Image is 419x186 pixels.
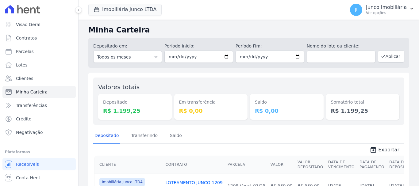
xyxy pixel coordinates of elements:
[179,107,243,115] dd: R$ 0,00
[165,180,222,185] a: LOTEAMENTO JUNCO 1209
[2,86,76,98] a: Minha Carteira
[88,4,162,15] button: Imobiliária Junco LTDA
[370,146,377,154] i: unarchive
[16,89,48,95] span: Minha Carteira
[16,129,43,135] span: Negativação
[365,146,404,155] a: unarchive Exportar
[387,156,412,173] th: Data de Depósito
[2,59,76,71] a: Lotes
[355,8,357,12] span: JI
[2,99,76,112] a: Transferências
[16,21,40,28] span: Visão Geral
[88,25,409,36] h2: Minha Carteira
[164,43,233,49] label: Período Inicío:
[2,72,76,85] a: Clientes
[255,99,319,105] dt: Saldo
[94,156,163,173] th: Cliente
[366,10,407,15] p: Ver opções
[16,102,47,108] span: Transferências
[378,146,399,154] span: Exportar
[103,99,167,105] dt: Depositado
[99,178,145,186] span: Imobiliária Junco LTDA
[16,48,34,55] span: Parcelas
[16,175,40,181] span: Conta Hent
[16,161,39,167] span: Recebíveis
[366,4,407,10] p: Junco Imobiliária
[345,1,419,18] button: JI Junco Imobiliária Ver opções
[255,107,319,115] dd: R$ 0,00
[16,116,32,122] span: Crédito
[93,128,120,144] a: Depositado
[331,99,395,105] dt: Somatório total
[163,156,225,173] th: Contrato
[2,158,76,170] a: Recebíveis
[16,75,33,82] span: Clientes
[295,156,326,173] th: Valor Depositado
[326,156,357,173] th: Data de Vencimento
[16,62,28,68] span: Lotes
[2,32,76,44] a: Contratos
[378,50,404,63] button: Aplicar
[2,172,76,184] a: Conta Hent
[331,107,395,115] dd: R$ 1.199,25
[130,128,159,144] a: Transferindo
[179,99,243,105] dt: Em transferência
[2,126,76,139] a: Negativação
[2,113,76,125] a: Crédito
[236,43,304,49] label: Período Fim:
[225,156,268,173] th: Parcela
[268,156,295,173] th: Valor
[2,45,76,58] a: Parcelas
[169,128,183,144] a: Saldo
[2,18,76,31] a: Visão Geral
[98,83,140,91] label: Valores totais
[5,148,73,156] div: Plataformas
[307,43,375,49] label: Nome do lote ou cliente:
[103,107,167,115] dd: R$ 1.199,25
[357,156,387,173] th: Data de Pagamento
[16,35,37,41] span: Contratos
[93,44,127,48] label: Depositado em:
